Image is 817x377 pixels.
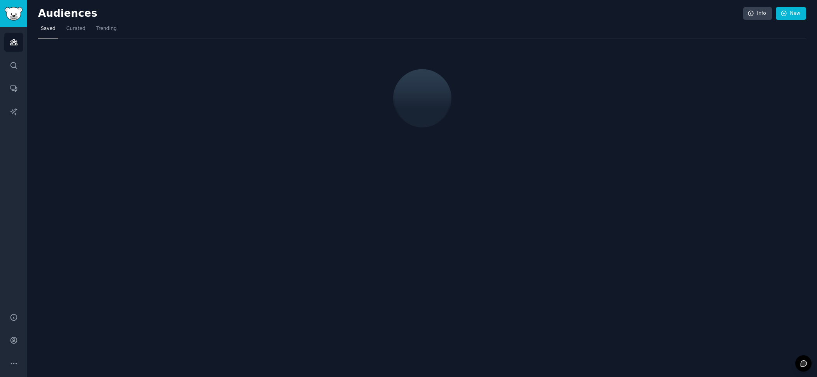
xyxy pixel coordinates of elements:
[38,7,743,20] h2: Audiences
[96,25,117,32] span: Trending
[5,7,23,21] img: GummySearch logo
[776,7,806,20] a: New
[66,25,85,32] span: Curated
[38,23,58,38] a: Saved
[41,25,56,32] span: Saved
[64,23,88,38] a: Curated
[743,7,772,20] a: Info
[94,23,119,38] a: Trending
